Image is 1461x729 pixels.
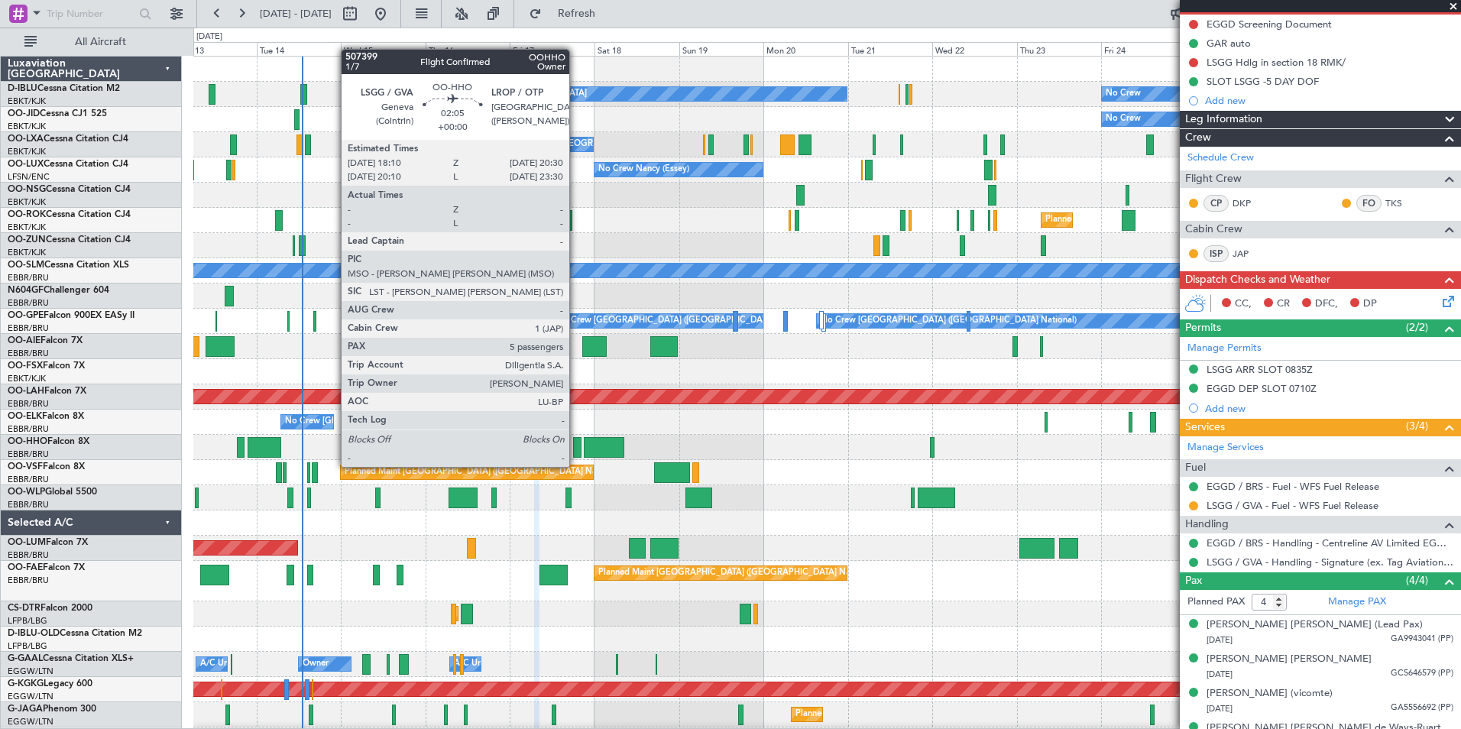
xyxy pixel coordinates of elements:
[1207,499,1378,512] a: LSGG / GVA - Fuel - WFS Fuel Release
[8,361,85,371] a: OO-FSXFalcon 7X
[8,538,46,547] span: OO-LUM
[522,2,614,26] button: Refresh
[8,629,142,638] a: D-IBLU-OLDCessna Citation M2
[1406,572,1428,588] span: (4/4)
[8,84,120,93] a: D-IBLUCessna Citation M2
[1185,271,1330,289] span: Dispatch Checks and Weather
[429,133,685,156] div: No Crew [GEOGRAPHIC_DATA] ([GEOGRAPHIC_DATA] National)
[1187,595,1245,610] label: Planned PAX
[1205,402,1453,415] div: Add new
[8,563,85,572] a: OO-FAEFalcon 7X
[1045,209,1223,232] div: Planned Maint Kortrijk-[GEOGRAPHIC_DATA]
[8,462,43,471] span: OO-VSF
[8,640,47,652] a: LFPB/LBG
[8,437,47,446] span: OO-HHO
[8,311,44,320] span: OO-GPE
[1207,652,1372,667] div: [PERSON_NAME] [PERSON_NAME]
[8,121,46,132] a: EBKT/KJK
[8,629,60,638] span: D-IBLU-OLD
[8,146,46,157] a: EBKT/KJK
[1106,108,1141,131] div: No Crew
[8,462,85,471] a: OO-VSFFalcon 8X
[1185,459,1206,477] span: Fuel
[172,42,257,56] div: Mon 13
[200,653,264,676] div: A/C Unavailable
[1187,151,1254,166] a: Schedule Crew
[8,437,89,446] a: OO-HHOFalcon 8X
[1106,83,1141,105] div: No Crew
[1207,75,1319,88] div: SLOT LSGG -5 DAY DOF
[1185,129,1211,147] span: Crew
[1207,18,1332,31] div: EGGD Screening Document
[8,210,131,219] a: OO-ROKCessna Citation CJ4
[8,261,129,270] a: OO-SLMCessna Citation XLS
[8,373,46,384] a: EBKT/KJK
[8,185,46,194] span: OO-NSG
[8,398,49,410] a: EBBR/BRU
[8,210,46,219] span: OO-ROK
[8,499,49,510] a: EBBR/BRU
[429,83,587,105] div: No Crew Kortrijk-[GEOGRAPHIC_DATA]
[1207,37,1251,50] div: GAR auto
[47,2,134,25] input: Trip Number
[8,387,86,396] a: OO-LAHFalcon 7X
[8,679,44,688] span: G-KGKG
[679,42,764,56] div: Sun 19
[196,31,222,44] div: [DATE]
[8,134,44,144] span: OO-LXA
[8,185,131,194] a: OO-NSGCessna Citation CJ4
[556,309,812,332] div: No Crew [GEOGRAPHIC_DATA] ([GEOGRAPHIC_DATA] National)
[8,336,40,345] span: OO-AIE
[1233,247,1267,261] a: JAP
[8,96,46,107] a: EBKT/KJK
[8,272,49,283] a: EBBR/BRU
[1207,536,1453,549] a: EGGD / BRS - Handling - Centreline AV Limited EGGD / BRS
[1185,319,1221,337] span: Permits
[763,42,848,56] div: Mon 20
[8,247,46,258] a: EBKT/KJK
[8,705,43,714] span: G-JAGA
[1207,56,1346,69] div: LSGG Hdlg in section 18 RMK/
[8,109,40,118] span: OO-JID
[1315,296,1338,312] span: DFC,
[285,410,541,433] div: No Crew [GEOGRAPHIC_DATA] ([GEOGRAPHIC_DATA] National)
[8,336,83,345] a: OO-AIEFalcon 7X
[1207,669,1233,680] span: [DATE]
[8,716,53,727] a: EGGW/LTN
[8,705,96,714] a: G-JAGAPhenom 300
[426,42,510,56] div: Thu 16
[1207,703,1233,714] span: [DATE]
[1101,42,1186,56] div: Fri 24
[303,653,329,676] div: Owner
[8,297,49,309] a: EBBR/BRU
[8,654,134,663] a: G-GAALCessna Citation XLS+
[8,222,46,233] a: EBKT/KJK
[1207,363,1313,376] div: LSGG ARR SLOT 0835Z
[1207,480,1379,493] a: EGGD / BRS - Fuel - WFS Fuel Release
[598,158,689,181] div: No Crew Nancy (Essey)
[1406,418,1428,434] span: (3/4)
[8,604,40,613] span: CS-DTR
[8,134,128,144] a: OO-LXACessna Citation CJ4
[8,361,43,371] span: OO-FSX
[8,412,42,421] span: OO-ELK
[8,160,128,169] a: OO-LUXCessna Citation CJ4
[848,42,933,56] div: Tue 21
[932,42,1017,56] div: Wed 22
[821,309,1077,332] div: No Crew [GEOGRAPHIC_DATA] ([GEOGRAPHIC_DATA] National)
[8,84,37,93] span: D-IBLU
[1185,516,1229,533] span: Handling
[1385,196,1420,210] a: TKS
[8,160,44,169] span: OO-LUX
[1391,667,1453,680] span: GC5646579 (PP)
[1363,296,1377,312] span: DP
[257,42,342,56] div: Tue 14
[8,449,49,460] a: EBBR/BRU
[1207,556,1453,569] a: LSGG / GVA - Handling - Signature (ex. Tag Aviation) LSGG / GVA
[1017,42,1102,56] div: Thu 23
[8,171,50,183] a: LFSN/ENC
[1233,196,1267,210] a: DKP
[8,691,53,702] a: EGGW/LTN
[1185,572,1202,590] span: Pax
[341,42,426,56] div: Wed 15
